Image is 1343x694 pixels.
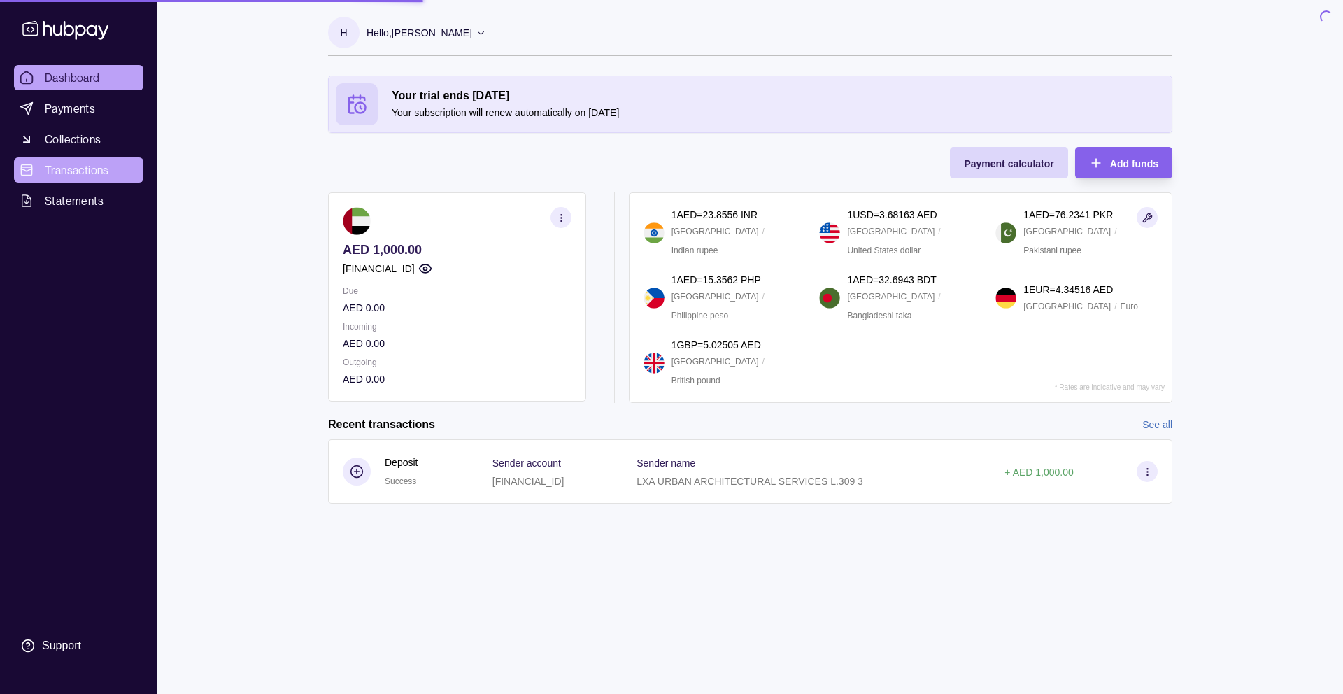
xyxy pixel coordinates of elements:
p: LXA URBAN ARCHITECTURAL SERVICES L.309 3 [637,476,863,487]
p: [GEOGRAPHIC_DATA] [847,224,935,239]
a: Support [14,631,143,660]
p: Due [343,283,571,299]
img: us [819,222,840,243]
p: [GEOGRAPHIC_DATA] [847,289,935,304]
a: Dashboard [14,65,143,90]
p: British pound [671,373,720,388]
a: Statements [14,188,143,213]
p: / [938,289,940,304]
img: in [644,222,665,243]
p: Euro [1120,299,1137,314]
a: Payments [14,96,143,121]
p: [GEOGRAPHIC_DATA] [1023,299,1111,314]
p: Outgoing [343,355,571,370]
p: / [1114,299,1116,314]
p: / [762,224,765,239]
span: Payments [45,100,95,117]
p: [GEOGRAPHIC_DATA] [1023,224,1111,239]
p: Sender name [637,458,695,469]
p: + AED 1,000.00 [1004,467,1073,478]
p: AED 1,000.00 [343,242,571,257]
p: Sender account [492,458,561,469]
p: Pakistani rupee [1023,243,1081,258]
p: [GEOGRAPHIC_DATA] [671,289,759,304]
p: United States dollar [847,243,921,258]
p: Your subscription will renew automatically on [DATE] [392,105,1165,120]
p: 1 EUR = 4.34516 AED [1023,282,1113,297]
p: Indian rupee [671,243,718,258]
img: de [995,288,1016,309]
p: Hello, [PERSON_NAME] [367,25,472,41]
p: H [340,25,347,41]
p: 1 AED = 15.3562 PHP [671,272,761,288]
span: Payment calculator [964,158,1053,169]
button: Add funds [1075,147,1172,178]
p: [GEOGRAPHIC_DATA] [671,354,759,369]
p: 1 GBP = 5.02505 AED [671,337,761,353]
a: Transactions [14,157,143,183]
span: Transactions [45,162,109,178]
p: [FINANCIAL_ID] [343,261,415,276]
p: AED 0.00 [343,371,571,387]
img: bd [819,288,840,309]
button: Payment calculator [950,147,1067,178]
p: Incoming [343,319,571,334]
p: 1 USD = 3.68163 AED [847,207,937,222]
p: Deposit [385,455,418,470]
a: See all [1142,417,1172,432]
img: gb [644,353,665,374]
p: [GEOGRAPHIC_DATA] [671,224,759,239]
div: Support [42,638,81,653]
p: Bangladeshi taka [847,308,911,323]
p: Philippine peso [671,308,728,323]
p: 1 AED = 23.8556 INR [671,207,758,222]
p: / [762,354,765,369]
img: ph [644,288,665,309]
p: / [938,224,940,239]
span: Success [385,476,416,486]
p: / [1114,224,1116,239]
span: Statements [45,192,104,209]
p: 1 AED = 32.6943 BDT [847,272,936,288]
span: Collections [45,131,101,148]
p: 1 AED = 76.2341 PKR [1023,207,1113,222]
span: Dashboard [45,69,100,86]
p: * Rates are indicative and may vary [1055,383,1165,391]
h2: Your trial ends [DATE] [392,88,1165,104]
p: AED 0.00 [343,336,571,351]
h2: Recent transactions [328,417,435,432]
img: ae [343,207,371,235]
a: Collections [14,127,143,152]
p: [FINANCIAL_ID] [492,476,564,487]
span: Add funds [1110,158,1158,169]
p: / [762,289,765,304]
p: AED 0.00 [343,300,571,316]
img: pk [995,222,1016,243]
